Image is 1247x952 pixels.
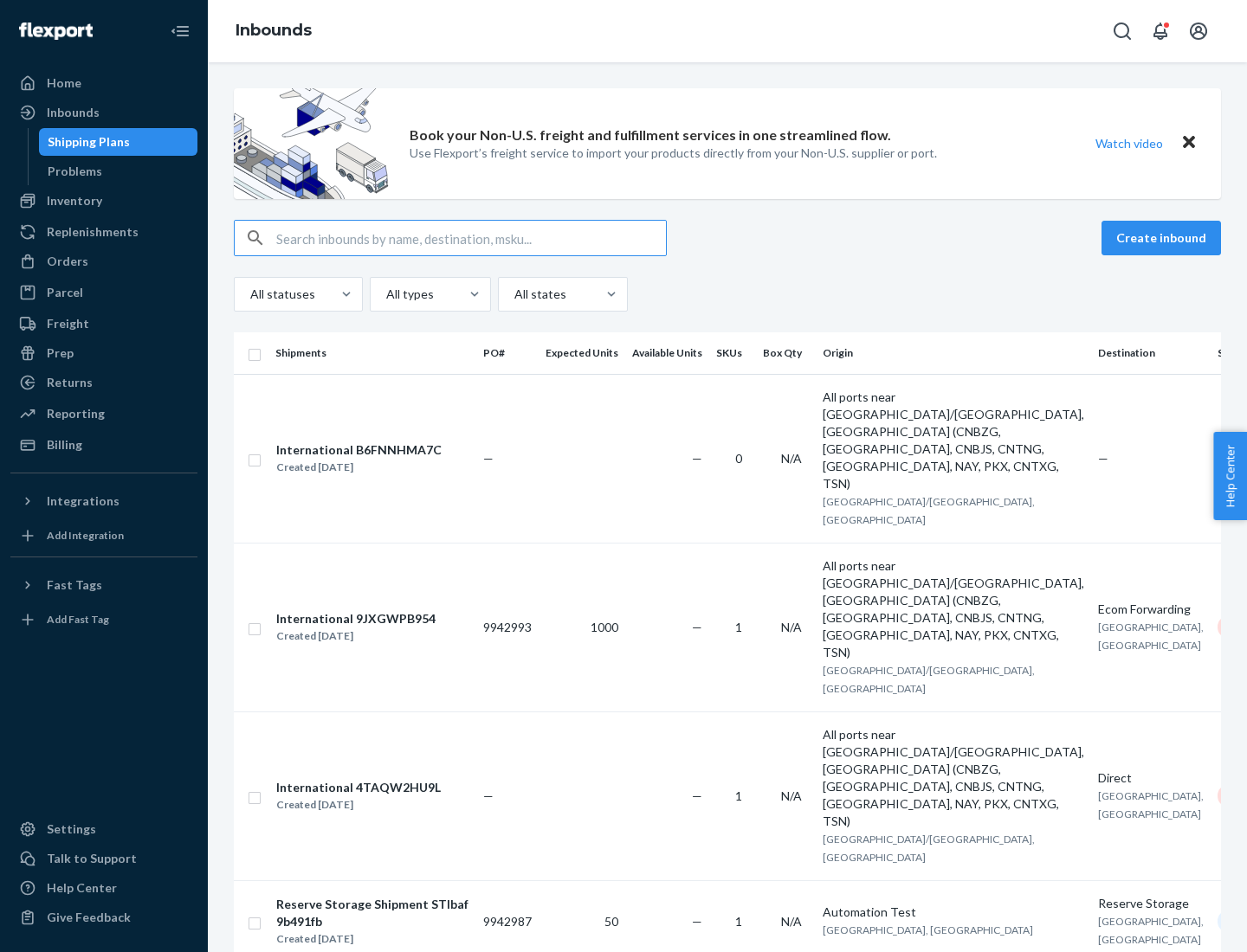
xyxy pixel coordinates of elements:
[1102,221,1221,255] button: Create inbound
[47,436,82,453] div: Billing
[1091,332,1211,374] th: Destination
[10,310,197,338] a: Freight
[10,187,197,215] a: Inventory
[10,431,197,459] a: Billing
[1098,621,1204,652] span: [GEOGRAPHIC_DATA], [GEOGRAPHIC_DATA]
[276,779,441,796] div: International 4TAQW2HU9L
[39,158,198,185] a: Problems
[276,896,468,930] div: Reserve Storage Shipment STIbaf9b491fb
[692,788,702,803] span: —
[692,451,702,466] span: —
[410,125,891,145] p: Book your Non-U.S. freight and fulfillment services in one streamlined flow.
[47,374,93,391] div: Returns
[1098,789,1204,820] span: [GEOGRAPHIC_DATA], [GEOGRAPHIC_DATA]
[1098,895,1204,912] div: Reserve Storage
[483,788,494,803] span: —
[276,459,442,476] div: Created [DATE]
[249,286,250,303] input: All statuses
[781,788,802,803] span: N/A
[756,332,816,374] th: Box Qty
[823,495,1035,526] span: [GEOGRAPHIC_DATA]/[GEOGRAPHIC_DATA], [GEOGRAPHIC_DATA]
[10,279,197,306] a: Parcel
[735,788,742,803] span: 1
[276,796,441,814] div: Created [DATE]
[781,914,802,929] span: N/A
[47,909,131,926] div: Give Feedback
[735,914,742,929] span: 1
[1084,131,1174,156] button: Watch video
[476,332,539,374] th: PO#
[823,923,1033,936] span: [GEOGRAPHIC_DATA], [GEOGRAPHIC_DATA]
[513,286,514,303] input: All states
[10,874,197,902] a: Help Center
[1213,432,1247,520] button: Help Center
[163,14,197,48] button: Close Navigation
[591,620,618,634] span: 1000
[47,253,88,270] div: Orders
[222,6,326,56] ol: breadcrumbs
[410,145,937,162] p: Use Flexport’s freight service to import your products directly from your Non-U.S. supplier or port.
[781,451,802,466] span: N/A
[483,451,494,466] span: —
[10,487,197,515] button: Integrations
[47,612,109,627] div: Add Fast Tag
[476,543,539,711] td: 9942993
[1178,131,1200,156] button: Close
[10,904,197,931] button: Give Feedback
[47,315,89,332] div: Freight
[1098,451,1108,466] span: —
[384,286,386,303] input: All types
[10,99,197,126] a: Inbounds
[10,369,197,396] a: Returns
[10,522,197,550] a: Add Integration
[47,192,102,209] div: Inventory
[10,339,197,367] a: Prep
[47,820,96,838] div: Settings
[1105,14,1140,48] button: Open Search Box
[539,332,625,374] th: Expected Units
[781,620,802,634] span: N/A
[276,627,436,645] div: Created [DATE]
[604,914,618,929] span: 50
[47,104,100,121] div: Inbounds
[47,223,139,241] div: Replenishments
[823,557,1084,661] div: All ports near [GEOGRAPHIC_DATA]/[GEOGRAPHIC_DATA], [GEOGRAPHIC_DATA] (CNBZG, [GEOGRAPHIC_DATA], ...
[48,163,102,180] div: Problems
[10,248,197,275] a: Orders
[10,400,197,428] a: Reporting
[735,620,742,634] span: 1
[47,344,74,362] div: Prep
[823,664,1035,695] span: [GEOGRAPHIC_DATA]/[GEOGRAPHIC_DATA], [GEOGRAPHIC_DATA]
[823,833,1035,864] span: [GEOGRAPHIC_DATA]/[GEOGRAPHIC_DATA], [GEOGRAPHIC_DATA]
[47,850,137,867] div: Talk to Support
[735,451,742,466] span: 0
[816,332,1091,374] th: Origin
[47,74,81,92] div: Home
[47,284,83,301] div: Parcel
[709,332,756,374] th: SKUs
[10,845,197,872] a: Talk to Support
[692,620,702,634] span: —
[47,879,117,897] div: Help Center
[1098,769,1204,787] div: Direct
[625,332,709,374] th: Available Units
[1098,915,1204,946] span: [GEOGRAPHIC_DATA], [GEOGRAPHIC_DATA]
[823,389,1084,492] div: All ports near [GEOGRAPHIC_DATA]/[GEOGRAPHIC_DATA], [GEOGRAPHIC_DATA] (CNBZG, [GEOGRAPHIC_DATA], ...
[823,726,1084,830] div: All ports near [GEOGRAPHIC_DATA]/[GEOGRAPHIC_DATA], [GEOGRAPHIC_DATA] (CNBZG, [GEOGRAPHIC_DATA], ...
[39,128,198,156] a: Shipping Plans
[276,930,468,948] div: Created [DATE]
[47,528,124,543] div: Add Integration
[47,576,102,594] div: Fast Tags
[19,23,93,40] img: Flexport logo
[47,405,105,422] div: Reporting
[10,815,197,843] a: Settings
[10,218,197,246] a: Replenishments
[1143,14,1178,48] button: Open notifications
[276,610,436,627] div: International 9JXGWPB954
[10,606,197,634] a: Add Fast Tag
[1181,14,1216,48] button: Open account menu
[692,914,702,929] span: —
[48,133,130,151] div: Shipping Plans
[276,441,442,459] div: International B6FNNHMA7C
